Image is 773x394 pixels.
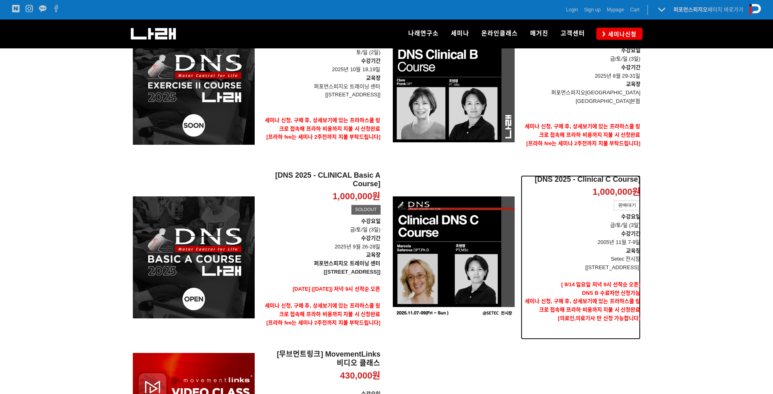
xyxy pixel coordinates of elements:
[558,315,640,321] strong: [의료인,의료기사 만 신청 가능합니다]
[481,30,518,37] span: 온라인클래스
[324,269,380,275] strong: [[STREET_ADDRESS]]
[261,83,381,91] p: 퍼포먼스피지오 트레이닝 센터
[554,20,591,48] a: 고객센터
[621,64,641,70] strong: 수강기간
[521,9,641,165] a: [Clinical DNS B Course 2025] 1,000,000원 SOLDOUT 수강요일금/토/일 (3일)수강기간 2025년 8월 29-31일교육장퍼포먼스피지오[GEOG...
[261,234,381,251] p: 2025년 9월 26-28일
[261,217,381,234] p: 금/토/일 (3일)
[606,30,637,38] span: 세미나신청
[561,30,585,37] span: 고객센터
[261,171,381,344] a: [DNS 2025 - CLINICAL Basic A Course] 1,000,000원 SOLDOUT 수강요일금/토/일 (3일)수강기간 2025년 9월 26-28일교육장퍼포먼스...
[521,175,641,184] h2: [DNS 2025 - Clinical C Course]
[333,191,381,202] p: 1,000,000원
[292,286,380,292] span: [DATE] ([DATE]) 저녁 9시 선착순 오픈
[582,290,641,296] strong: DNS B 수료자만 신청가능
[521,230,641,247] p: 2005년 11월 7-9일
[266,320,381,326] span: [프라하 fee는 세미나 2주전까지 지불 부탁드립니다]
[475,20,524,48] a: 온라인클래스
[361,235,381,241] strong: 수강기간
[521,55,641,63] p: 금/토/일 (3일)
[596,28,643,39] a: 세미나신청
[261,91,381,99] p: [[STREET_ADDRESS]]
[261,171,381,189] h2: [DNS 2025 - CLINICAL Basic A Course]
[366,75,381,81] strong: 교육장
[521,89,641,106] p: 퍼포먼스피지오[GEOGRAPHIC_DATA] [GEOGRAPHIC_DATA]본점
[630,6,639,14] a: Cart
[673,7,743,13] a: 퍼포먼스피지오페이지 바로가기
[614,200,641,210] div: 판매대기
[521,263,641,272] p: [[STREET_ADDRESS]]
[526,140,641,146] span: [프라하 fee는 세미나 2주전까지 지불 부탁드립니다]
[607,6,624,14] a: Mypage
[445,20,475,48] a: 세미나
[261,9,381,159] a: [DNS Exercise II Course 2025] 850,000원 수강요일토/일 (2일)수강기간 2025년 10월 18,19일교육장퍼포먼스피지오 트레이닝 센터[[STREE...
[626,248,641,254] strong: 교육장
[673,7,708,13] strong: 퍼포먼스피지오
[261,57,381,74] p: 2025년 10월 18,19일
[593,186,641,198] p: 1,000,000원
[451,30,469,37] span: 세미나
[314,260,380,266] strong: 퍼포먼스피지오 트레이닝 센터
[261,350,381,368] h2: [무브먼트링크] MovementLinks 비디오 클래스
[561,281,641,287] strong: [ 9/14 일요일 저녁 9시 선착순 오픈]
[361,58,381,64] strong: 수강기간
[265,303,381,317] strong: 세미나 신청, 구매 후, 상세보기에 있는 프라하스쿨 링크로 접속해 프라하 비용까지 지불 시 신청완료
[261,40,381,57] p: 토/일 (2일)
[265,117,381,132] strong: 세미나 신청, 구매 후, 상세보기에 있는 프라하스쿨 링크로 접속해 프라하 비용까지 지불 시 신청완료
[525,298,641,313] strong: 세미나 신청, 구매 후, 상세보기에 있는 프라하스쿨 링크로 접속해 프라하 비용까지 지불 시 신청완료
[525,123,641,138] strong: 세미나 신청, 구매 후, 상세보기에 있는 프라하스쿨 링크로 접속해 프라하 비용까지 지불 시 신청완료
[530,30,548,37] span: 매거진
[361,218,381,224] strong: 수강요일
[266,134,381,140] span: [프라하 fee는 세미나 2주전까지 지불 부탁드립니다]
[340,370,381,382] p: 430,000원
[621,231,641,237] strong: 수강기간
[521,63,641,81] p: 2025년 8월 29-31일
[521,175,641,340] a: [DNS 2025 - Clinical C Course] 1,000,000원 판매대기 수강요일금/토/일 (3일)수강기간 2005년 11월 7-9일교육장Setec 전시장[[STR...
[566,6,578,14] a: Login
[408,30,439,37] span: 나래연구소
[402,20,445,48] a: 나래연구소
[524,20,554,48] a: 매거진
[626,81,641,87] strong: 교육장
[351,205,380,215] div: SOLDOUT
[584,6,601,14] a: Sign up
[621,47,641,53] strong: 수강요일
[521,255,641,263] p: Setec 전시장
[621,213,641,220] strong: 수강요일
[366,252,381,258] strong: 교육장
[521,213,641,230] p: 금/토/일 (3일)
